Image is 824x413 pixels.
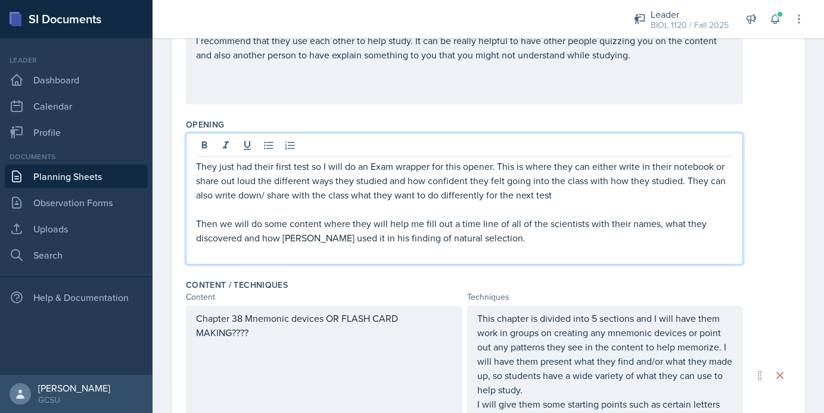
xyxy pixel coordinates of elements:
div: Leader [651,7,729,21]
div: GCSU [38,394,110,406]
a: Search [5,243,148,267]
div: Leader [5,55,148,66]
a: Uploads [5,217,148,241]
p: Chapter 38 Mnemonic devices OR FLASH CARD MAKING???? [196,311,452,340]
a: Calendar [5,94,148,118]
p: They just had their first test so I will do an Exam wrapper for this opener. This is where they c... [196,159,733,202]
div: Content [186,291,462,303]
div: [PERSON_NAME] [38,382,110,394]
a: Observation Forms [5,191,148,215]
p: I recommend that they use each other to help study. It can be really helpful to have other people... [196,33,733,62]
label: Content / Techniques [186,279,288,291]
a: Planning Sheets [5,164,148,188]
div: Help & Documentation [5,285,148,309]
div: Techniques [467,291,744,303]
a: Dashboard [5,68,148,92]
p: This chapter is divided into 5 sections and I will have them work in groups on creating any mnemo... [477,311,733,397]
label: Opening [186,119,224,131]
p: Then we will do some content where they will help me fill out a time line of all of the scientist... [196,216,733,245]
div: Documents [5,151,148,162]
div: BIOL 1120 / Fall 2025 [651,19,729,32]
a: Profile [5,120,148,144]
